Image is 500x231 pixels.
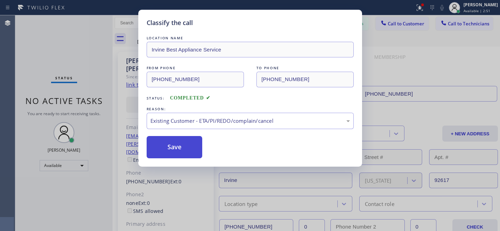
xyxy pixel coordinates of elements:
input: To phone [256,72,354,87]
span: Status: [147,96,165,101]
div: REASON: [147,105,354,113]
input: From phone [147,72,244,87]
div: TO PHONE [256,64,354,72]
div: LOCATION NAME [147,34,354,42]
div: Existing Customer - ETA/PI/REDO/complain/cancel [150,117,350,125]
span: COMPLETED [170,95,210,101]
h5: Classify the call [147,18,193,27]
div: FROM PHONE [147,64,244,72]
button: Save [147,136,203,158]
